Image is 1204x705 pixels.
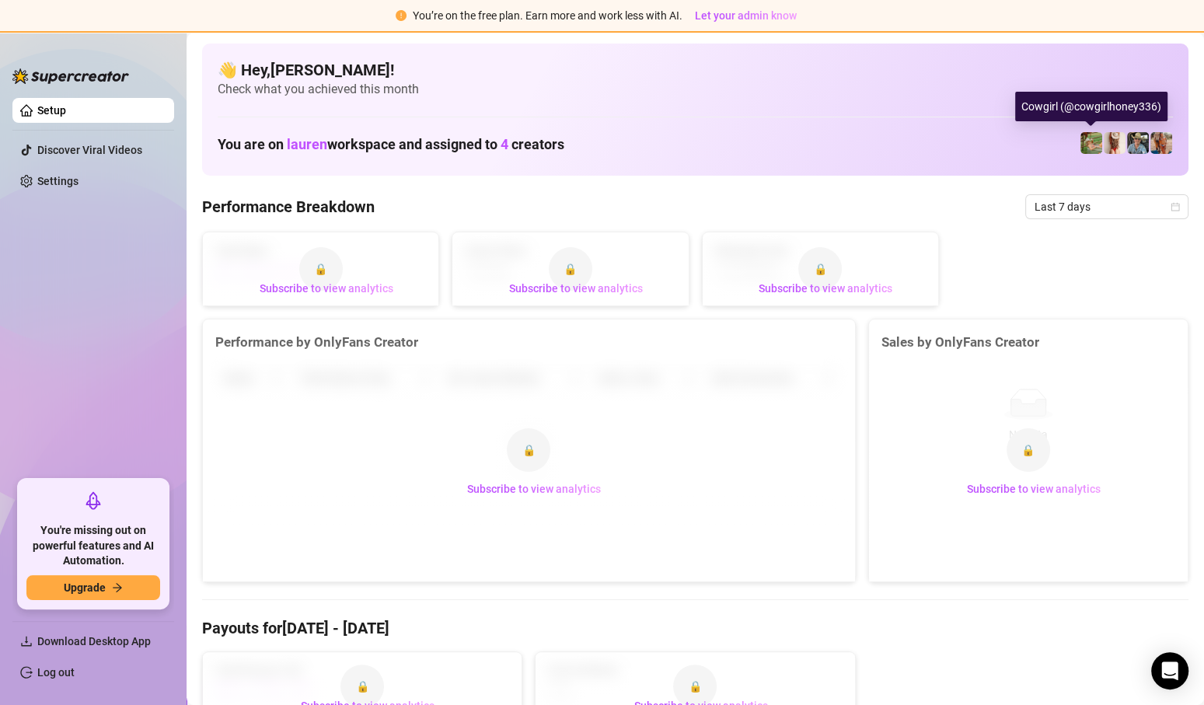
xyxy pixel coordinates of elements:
span: Upgrade [64,581,106,594]
div: 🔒 [507,428,550,472]
span: Subscribe to view analytics [759,282,892,295]
span: Download Desktop App [37,635,151,647]
img: logo-BBDzfeDw.svg [12,68,129,84]
button: Subscribe to view analytics [746,276,905,301]
span: 4 [501,136,508,152]
a: Setup [37,104,66,117]
div: Cowgirl (@cowgirlhoney336) [1015,92,1167,121]
h4: 👋 Hey, [PERSON_NAME] ! [218,59,1173,81]
img: ItsBlondebarbie [1150,132,1172,154]
a: Settings [37,175,79,187]
span: You’re on the free plan. Earn more and work less with AI. [413,9,682,22]
img: Honey [1104,132,1125,154]
button: Subscribe to view analytics [954,476,1113,501]
span: Subscribe to view analytics [509,282,643,295]
span: Subscribe to view analytics [260,282,393,295]
span: Let your admin know [695,9,797,22]
img: Cowgirl [1080,132,1102,154]
a: Discover Viral Videos [37,144,142,156]
img: Greg [1127,132,1149,154]
h4: Performance Breakdown [202,196,375,218]
span: exclamation-circle [396,10,407,21]
button: Let your admin know [689,6,803,25]
span: Subscribe to view analytics [967,483,1101,495]
button: Upgradearrow-right [26,575,160,600]
h1: You are on workspace and assigned to creators [218,136,564,153]
button: Subscribe to view analytics [455,476,613,501]
span: calendar [1171,202,1180,211]
div: Open Intercom Messenger [1151,652,1188,689]
span: You're missing out on powerful features and AI Automation. [26,523,160,569]
div: 🔒 [549,247,592,291]
span: lauren [287,136,327,152]
div: 🔒 [299,247,343,291]
span: Subscribe to view analytics [467,483,601,495]
button: Subscribe to view analytics [247,276,406,301]
div: 🔒 [1007,428,1050,472]
span: arrow-right [112,582,123,593]
span: Check what you achieved this month [218,81,1173,98]
h4: Payouts for [DATE] - [DATE] [202,617,1188,639]
a: Log out [37,666,75,679]
button: Subscribe to view analytics [497,276,655,301]
div: 🔒 [798,247,842,291]
span: rocket [84,491,103,510]
span: download [20,635,33,647]
span: Last 7 days [1035,195,1179,218]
